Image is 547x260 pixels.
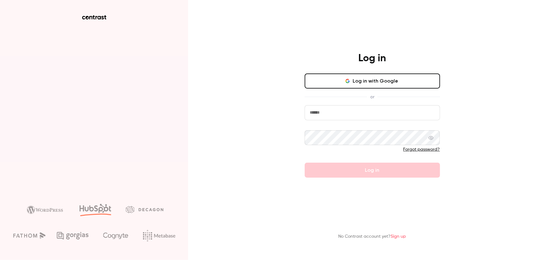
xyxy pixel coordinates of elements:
[126,206,163,213] img: decagon
[403,147,440,152] a: Forgot password?
[359,52,386,65] h4: Log in
[391,234,406,239] a: Sign up
[367,94,377,100] span: or
[305,73,440,89] button: Log in with Google
[339,233,406,240] p: No Contrast account yet?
